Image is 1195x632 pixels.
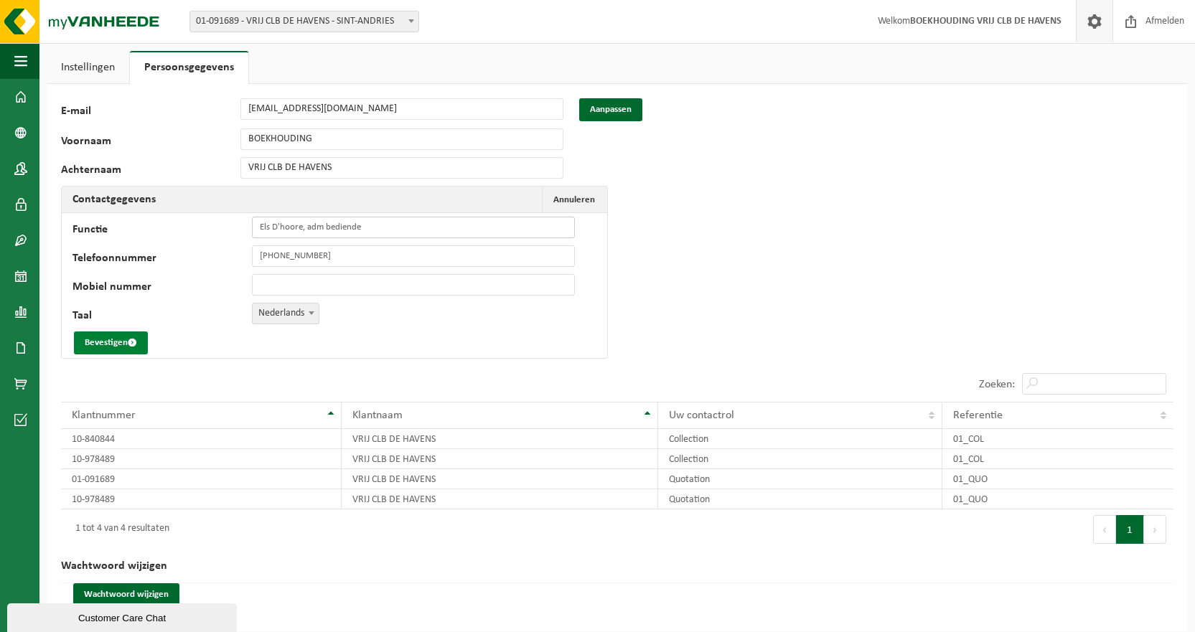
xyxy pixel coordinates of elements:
button: Bevestigen [74,331,148,354]
label: E-mail [61,105,240,121]
td: 01_COL [942,429,1173,449]
td: Collection [658,449,942,469]
td: 10-840844 [61,429,342,449]
button: 1 [1116,515,1144,544]
td: VRIJ CLB DE HAVENS [342,429,658,449]
label: Functie [72,224,252,238]
button: Aanpassen [579,98,642,121]
label: Telefoonnummer [72,253,252,267]
td: VRIJ CLB DE HAVENS [342,489,658,509]
td: 01_COL [942,449,1173,469]
a: Instellingen [47,51,129,84]
h2: Contactgegevens [62,187,167,212]
h2: Wachtwoord wijzigen [61,550,1173,583]
button: Previous [1093,515,1116,544]
td: 01-091689 [61,469,342,489]
td: Collection [658,429,942,449]
td: Quotation [658,489,942,509]
a: Persoonsgegevens [130,51,248,84]
td: 10-978489 [61,449,342,469]
span: Uw contactrol [669,410,734,421]
td: 01_QUO [942,469,1173,489]
div: 1 tot 4 van 4 resultaten [68,517,169,542]
span: Klantnaam [352,410,403,421]
button: Next [1144,515,1166,544]
span: 01-091689 - VRIJ CLB DE HAVENS - SINT-ANDRIES [190,11,418,32]
label: Achternaam [61,164,240,179]
label: Mobiel nummer [72,281,252,296]
label: Zoeken: [979,379,1015,390]
span: Nederlands [253,303,319,324]
input: E-mail [240,98,563,120]
td: 10-978489 [61,489,342,509]
strong: BOEKHOUDING VRIJ CLB DE HAVENS [910,16,1062,27]
span: Klantnummer [72,410,136,421]
button: Wachtwoord wijzigen [73,583,179,606]
td: VRIJ CLB DE HAVENS [342,449,658,469]
td: VRIJ CLB DE HAVENS [342,469,658,489]
span: Nederlands [252,303,319,324]
td: Quotation [658,469,942,489]
iframe: chat widget [7,600,240,632]
span: Annuleren [553,195,595,204]
span: Referentie [953,410,1003,421]
td: 01_QUO [942,489,1173,509]
span: 01-091689 - VRIJ CLB DE HAVENS - SINT-ANDRIES [189,11,419,32]
button: Annuleren [542,187,606,212]
label: Voornaam [61,136,240,150]
label: Taal [72,310,252,324]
